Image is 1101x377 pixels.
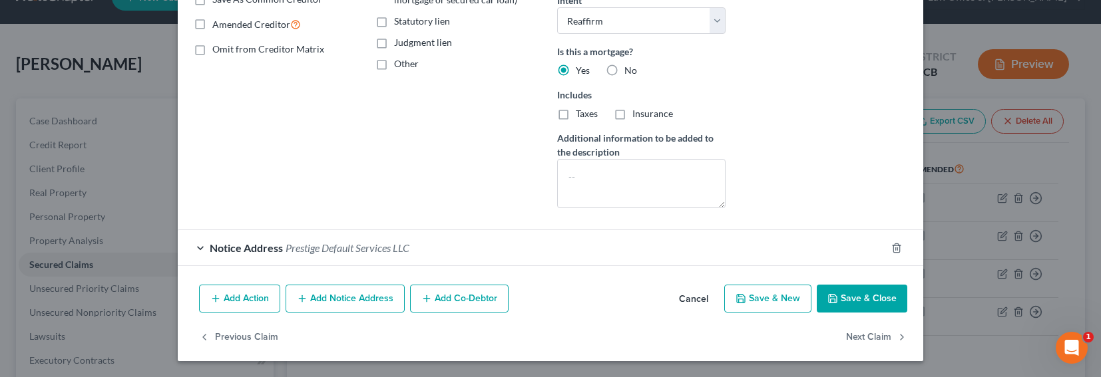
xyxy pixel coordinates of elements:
span: Omit from Creditor Matrix [212,43,324,55]
button: Cancel [668,286,719,313]
label: Additional information to be added to the description [557,131,726,159]
label: Includes [557,88,726,102]
span: Taxes [576,108,598,119]
button: Previous Claim [199,323,278,351]
button: Save & New [724,285,811,313]
span: Judgment lien [394,37,452,48]
button: Next Claim [846,323,907,351]
span: Amended Creditor [212,19,290,30]
button: Save & Close [817,285,907,313]
span: Insurance [632,108,673,119]
span: No [624,64,637,76]
span: Statutory lien [394,15,450,27]
button: Add Co-Debtor [410,285,509,313]
button: Add Action [199,285,280,313]
span: Prestige Default Services LLC [286,241,409,254]
label: Is this a mortgage? [557,45,726,59]
span: Yes [576,64,590,76]
span: Other [394,58,419,69]
span: 1 [1083,332,1094,342]
iframe: Intercom live chat [1056,332,1088,364]
span: Notice Address [210,241,283,254]
button: Add Notice Address [286,285,405,313]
